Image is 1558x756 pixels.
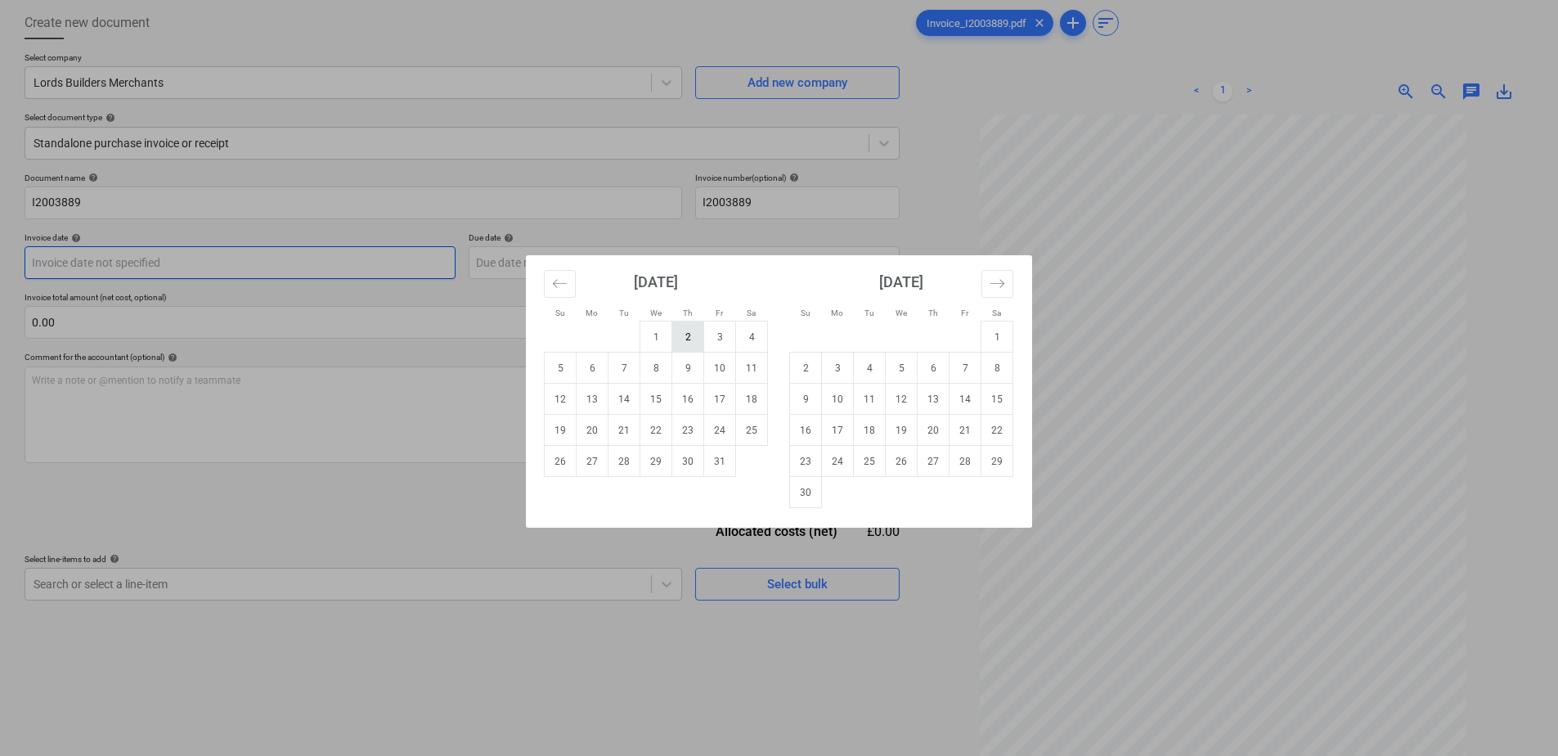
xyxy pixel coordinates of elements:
[640,384,672,415] td: Wednesday, October 15, 2025
[801,308,810,317] small: Su
[736,353,768,384] td: Saturday, October 11, 2025
[619,308,629,317] small: Tu
[608,353,640,384] td: Tuesday, October 7, 2025
[822,446,854,477] td: Monday, November 24, 2025
[672,446,704,477] td: Thursday, October 30, 2025
[640,415,672,446] td: Wednesday, October 22, 2025
[704,446,736,477] td: Friday, October 31, 2025
[577,415,608,446] td: Monday, October 20, 2025
[981,446,1013,477] td: Saturday, November 29, 2025
[864,308,874,317] small: Tu
[672,322,704,353] td: Thursday, October 2, 2025
[716,308,723,317] small: Fr
[886,353,918,384] td: Wednesday, November 5, 2025
[950,353,981,384] td: Friday, November 7, 2025
[545,353,577,384] td: Sunday, October 5, 2025
[747,308,756,317] small: Sa
[683,308,693,317] small: Th
[950,446,981,477] td: Friday, November 28, 2025
[640,322,672,353] td: Wednesday, October 1, 2025
[879,273,923,290] strong: [DATE]
[544,270,576,298] button: Move backward to switch to the previous month.
[854,415,886,446] td: Tuesday, November 18, 2025
[918,353,950,384] td: Thursday, November 6, 2025
[886,384,918,415] td: Wednesday, November 12, 2025
[640,353,672,384] td: Wednesday, October 8, 2025
[992,308,1001,317] small: Sa
[650,308,662,317] small: We
[981,384,1013,415] td: Saturday, November 15, 2025
[790,353,822,384] td: Sunday, November 2, 2025
[854,446,886,477] td: Tuesday, November 25, 2025
[790,477,822,508] td: Sunday, November 30, 2025
[704,384,736,415] td: Friday, October 17, 2025
[928,308,938,317] small: Th
[545,384,577,415] td: Sunday, October 12, 2025
[886,446,918,477] td: Wednesday, November 26, 2025
[736,384,768,415] td: Saturday, October 18, 2025
[526,255,1032,528] div: Calendar
[822,415,854,446] td: Monday, November 17, 2025
[950,415,981,446] td: Friday, November 21, 2025
[981,270,1013,298] button: Move forward to switch to the next month.
[981,415,1013,446] td: Saturday, November 22, 2025
[672,353,704,384] td: Thursday, October 9, 2025
[577,384,608,415] td: Monday, October 13, 2025
[854,384,886,415] td: Tuesday, November 11, 2025
[918,446,950,477] td: Thursday, November 27, 2025
[545,446,577,477] td: Sunday, October 26, 2025
[950,384,981,415] td: Friday, November 14, 2025
[577,446,608,477] td: Monday, October 27, 2025
[545,415,577,446] td: Sunday, October 19, 2025
[586,308,598,317] small: Mo
[555,308,565,317] small: Su
[981,353,1013,384] td: Saturday, November 8, 2025
[608,415,640,446] td: Tuesday, October 21, 2025
[672,384,704,415] td: Thursday, October 16, 2025
[822,384,854,415] td: Monday, November 10, 2025
[672,415,704,446] td: Thursday, October 23, 2025
[608,384,640,415] td: Tuesday, October 14, 2025
[577,353,608,384] td: Monday, October 6, 2025
[1476,677,1558,756] iframe: Chat Widget
[822,353,854,384] td: Monday, November 3, 2025
[961,308,968,317] small: Fr
[790,384,822,415] td: Sunday, November 9, 2025
[896,308,907,317] small: We
[790,446,822,477] td: Sunday, November 23, 2025
[981,322,1013,353] td: Saturday, November 1, 2025
[736,415,768,446] td: Saturday, October 25, 2025
[854,353,886,384] td: Tuesday, November 4, 2025
[886,415,918,446] td: Wednesday, November 19, 2025
[704,322,736,353] td: Friday, October 3, 2025
[831,308,843,317] small: Mo
[640,446,672,477] td: Wednesday, October 29, 2025
[634,273,678,290] strong: [DATE]
[704,415,736,446] td: Friday, October 24, 2025
[736,322,768,353] td: Saturday, October 4, 2025
[608,446,640,477] td: Tuesday, October 28, 2025
[918,384,950,415] td: Thursday, November 13, 2025
[790,415,822,446] td: Sunday, November 16, 2025
[704,353,736,384] td: Friday, October 10, 2025
[918,415,950,446] td: Thursday, November 20, 2025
